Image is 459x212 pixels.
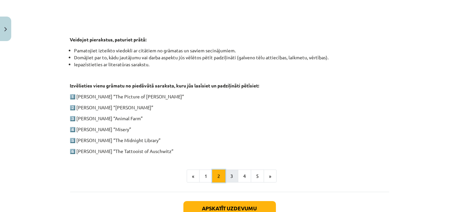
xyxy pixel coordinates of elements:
strong: Veidojot pierakstus, paturiet prātā: [70,36,147,42]
p: 2️⃣ [PERSON_NAME] “[PERSON_NAME]” [70,104,389,111]
li: Iepazīstieties ar literatūras sarakstu. [74,61,389,68]
button: 5 [251,170,264,183]
button: 1 [199,170,212,183]
li: Domājiet par to, kādu jautājumu vai darba aspektu jūs vēlētos pētīt padziļināti (galveno tēlu att... [74,54,389,61]
p: 5️⃣ [PERSON_NAME] “The Midnight Library” [70,137,389,144]
button: 4 [238,170,251,183]
p: 4️⃣ [PERSON_NAME] “Misery” [70,126,389,133]
button: « [187,170,200,183]
img: icon-close-lesson-0947bae3869378f0d4975bcd49f059093ad1ed9edebbc8119c70593378902aed.svg [4,27,7,31]
p: 3️⃣ [PERSON_NAME] “Animal Farm” [70,115,389,122]
p: 1️⃣ [PERSON_NAME] “The Picture of [PERSON_NAME]” [70,93,389,100]
button: 2 [212,170,225,183]
strong: Izvēlieties vienu grāmatu no piedāvātā saraksta, kuru jūs lasīsiet un padziļināti pētīsiet: [70,82,259,88]
p: 6️⃣ [PERSON_NAME] “The Tattooist of Auschwitz” [70,148,389,155]
li: Pamatojiet izteikto viedokli ar citātiem no grāmatas un saviem secinājumiem. [74,47,389,54]
button: » [264,170,277,183]
nav: Page navigation example [70,170,389,183]
button: 3 [225,170,238,183]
